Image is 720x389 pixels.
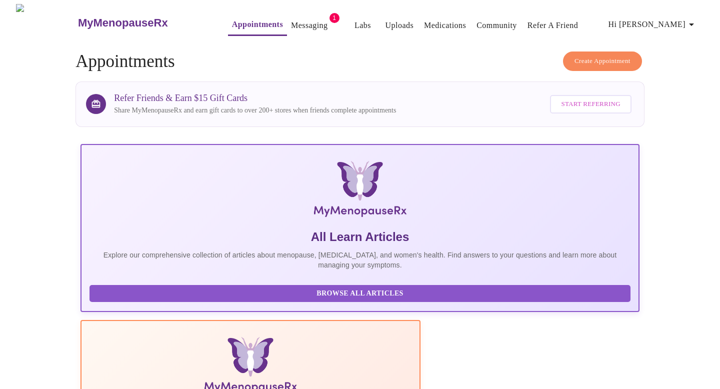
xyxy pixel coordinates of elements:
h3: Refer Friends & Earn $15 Gift Cards [114,93,396,103]
img: MyMenopauseRx Logo [16,4,76,41]
a: Start Referring [547,90,633,118]
span: Hi [PERSON_NAME] [608,17,697,31]
h4: Appointments [75,51,644,71]
button: Refer a Friend [523,15,582,35]
a: Uploads [385,18,414,32]
a: Refer a Friend [527,18,578,32]
button: Community [472,15,521,35]
h3: MyMenopauseRx [78,16,168,29]
a: Browse All Articles [89,288,633,297]
a: Messaging [291,18,327,32]
p: Share MyMenopauseRx and earn gift cards to over 200+ stores when friends complete appointments [114,105,396,115]
button: Uploads [381,15,418,35]
a: Medications [424,18,466,32]
button: Start Referring [550,95,631,113]
a: Labs [354,18,371,32]
button: Messaging [287,15,331,35]
a: Appointments [232,17,283,31]
a: Community [476,18,517,32]
a: MyMenopauseRx [76,5,207,40]
button: Labs [347,15,379,35]
button: Create Appointment [563,51,642,71]
span: 1 [329,13,339,23]
span: Browse All Articles [99,287,620,300]
p: Explore our comprehensive collection of articles about menopause, [MEDICAL_DATA], and women's hea... [89,250,630,270]
button: Medications [420,15,470,35]
h5: All Learn Articles [89,229,630,245]
button: Appointments [228,14,287,36]
img: MyMenopauseRx Logo [173,161,546,221]
span: Create Appointment [574,55,630,67]
button: Hi [PERSON_NAME] [604,14,701,34]
button: Browse All Articles [89,285,630,302]
span: Start Referring [561,98,620,110]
